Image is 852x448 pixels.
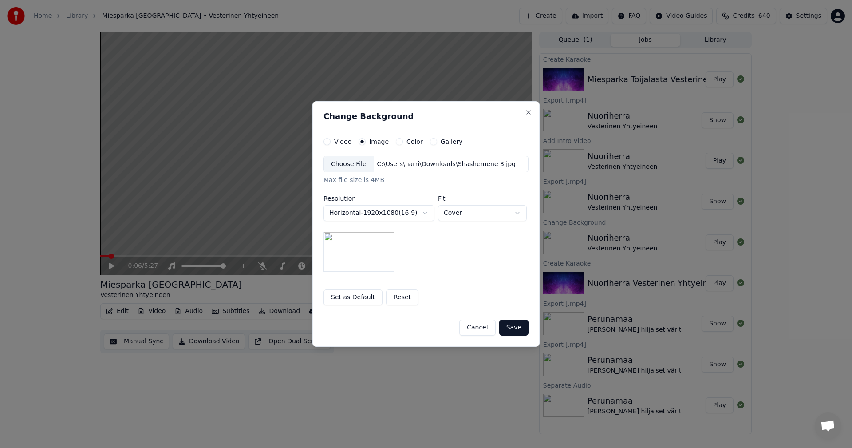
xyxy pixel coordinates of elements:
[499,320,529,336] button: Save
[323,289,383,305] button: Set as Default
[438,195,527,202] label: Fit
[323,176,529,185] div: Max file size is 4MB
[441,139,463,145] label: Gallery
[334,139,351,145] label: Video
[323,195,434,202] label: Resolution
[323,112,529,120] h2: Change Background
[406,139,423,145] label: Color
[459,320,495,336] button: Cancel
[369,139,389,145] label: Image
[374,160,519,169] div: C:\Users\harri\Downloads\Shashemene 3.jpg
[324,156,374,172] div: Choose File
[386,289,418,305] button: Reset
